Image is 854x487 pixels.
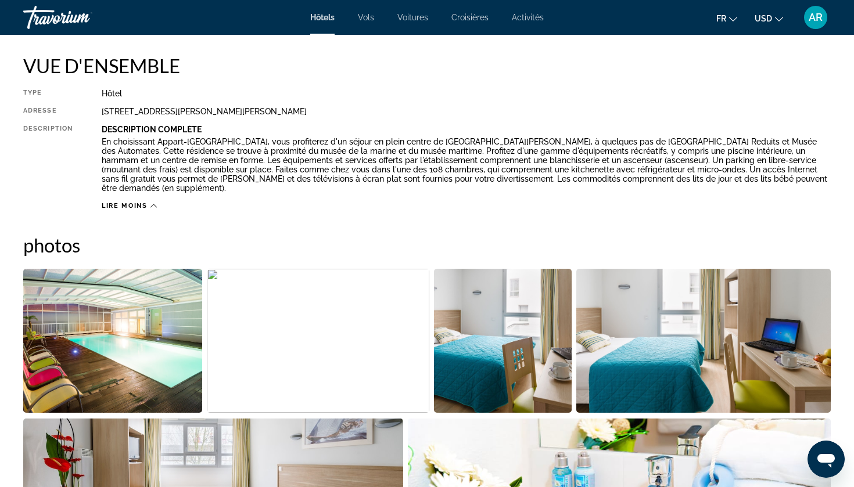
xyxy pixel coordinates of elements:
[310,13,335,22] a: Hôtels
[755,14,772,23] span: USD
[576,268,831,413] button: Ouvrir le curseur d'image plein écran
[801,5,831,30] button: Menu utilisateur
[23,125,73,196] div: description
[809,12,823,23] span: AR
[23,89,73,98] div: type
[451,13,489,22] a: Croisières
[23,54,831,77] h2: VUE D'ENSEMBLE
[755,10,783,27] button: Changer de devise
[207,268,429,413] button: Ouvrir le curseur d'image plein écran
[102,89,831,98] div: Hôtel
[23,233,831,257] h2: photos
[102,202,148,210] span: LIRE MOINS
[102,201,157,210] button: LIRE MOINS
[358,13,374,22] a: Vols
[23,2,139,33] a: Travorium
[716,10,737,27] button: Changer de langue
[808,441,845,478] iframe: Bouton de lancement de la fenêtre de messagerie
[397,13,428,22] a: Voitures
[512,13,544,22] a: Activités
[23,107,73,116] div: ADRESSE
[102,137,831,193] p: En choisissant Appart-[GEOGRAPHIC_DATA], vous profiterez d'un séjour en plein centre de [GEOGRAPH...
[716,14,726,23] span: FR
[434,268,572,413] button: Ouvrir le curseur d'image plein écran
[23,268,202,413] button: Ouvrir le curseur d'image plein écran
[102,125,202,134] b: DESCRIPTION COMPLÈTE
[102,107,831,116] div: [STREET_ADDRESS][PERSON_NAME][PERSON_NAME]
